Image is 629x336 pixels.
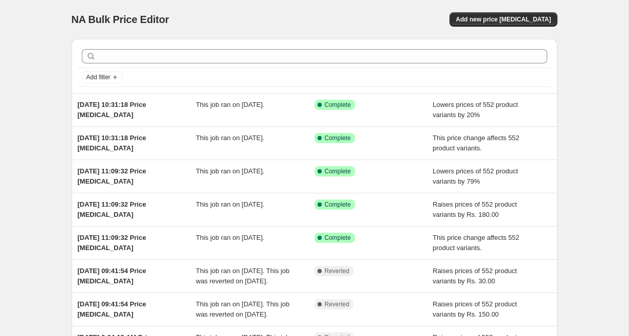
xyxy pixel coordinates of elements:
span: [DATE] 11:09:32 Price [MEDICAL_DATA] [78,167,146,185]
span: This job ran on [DATE]. [196,134,264,142]
span: This job ran on [DATE]. [196,234,264,241]
span: Complete [325,101,351,109]
span: Complete [325,167,351,175]
span: Add filter [86,73,110,81]
span: This job ran on [DATE]. [196,167,264,175]
span: [DATE] 09:41:54 Price [MEDICAL_DATA] [78,267,146,285]
span: [DATE] 10:31:18 Price [MEDICAL_DATA] [78,134,146,152]
span: Raises prices of 552 product variants by Rs. 30.00 [433,267,517,285]
span: This price change affects 552 product variants. [433,134,520,152]
span: [DATE] 09:41:54 Price [MEDICAL_DATA] [78,300,146,318]
button: Add new price [MEDICAL_DATA] [450,12,557,27]
span: Complete [325,134,351,142]
span: This job ran on [DATE]. This job was reverted on [DATE]. [196,267,289,285]
span: Complete [325,200,351,209]
span: Complete [325,234,351,242]
span: [DATE] 10:31:18 Price [MEDICAL_DATA] [78,101,146,119]
span: This job ran on [DATE]. [196,101,264,108]
span: [DATE] 11:09:32 Price [MEDICAL_DATA] [78,234,146,252]
span: Add new price [MEDICAL_DATA] [456,15,551,24]
span: Reverted [325,267,350,275]
span: Lowers prices of 552 product variants by 79% [433,167,518,185]
span: This job ran on [DATE]. This job was reverted on [DATE]. [196,300,289,318]
span: This price change affects 552 product variants. [433,234,520,252]
span: Reverted [325,300,350,308]
span: [DATE] 11:09:32 Price [MEDICAL_DATA] [78,200,146,218]
span: Raises prices of 552 product variants by Rs. 150.00 [433,300,517,318]
span: This job ran on [DATE]. [196,200,264,208]
span: Raises prices of 552 product variants by Rs. 180.00 [433,200,517,218]
span: Lowers prices of 552 product variants by 20% [433,101,518,119]
button: Add filter [82,71,123,83]
span: NA Bulk Price Editor [72,14,169,25]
